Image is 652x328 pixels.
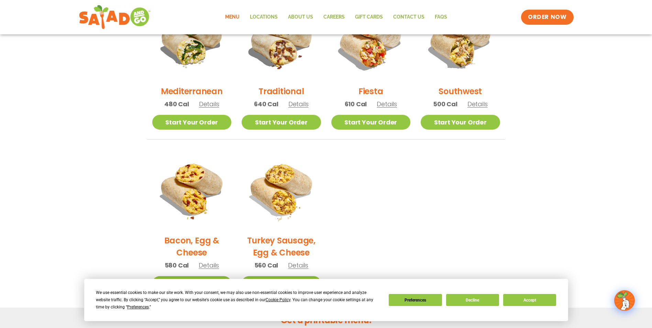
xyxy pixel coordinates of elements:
[152,1,232,80] img: Product photo for Mediterranean Breakfast Burrito
[161,85,223,97] h2: Mediterranean
[345,99,367,109] span: 610 Cal
[266,297,290,302] span: Cookie Policy
[389,294,442,306] button: Preferences
[79,3,151,31] img: new-SAG-logo-768×292
[152,276,232,291] a: Start Your Order
[164,99,189,109] span: 480 Cal
[242,234,321,259] h2: Turkey Sausage, Egg & Cheese
[331,115,411,130] a: Start Your Order
[199,100,219,108] span: Details
[446,294,499,306] button: Decline
[288,100,309,108] span: Details
[199,261,219,270] span: Details
[433,99,457,109] span: 500 Cal
[242,115,321,130] a: Start Your Order
[96,289,380,311] div: We use essential cookies to make our site work. With your consent, we may also use non-essential ...
[331,1,411,80] img: Product photo for Fiesta
[615,291,634,310] img: wpChatIcon
[377,100,397,108] span: Details
[242,150,321,229] img: Product photo for Turkey Sausage, Egg & Cheese
[84,279,568,321] div: Cookie Consent Prompt
[258,85,304,97] h2: Traditional
[245,9,283,25] a: Locations
[430,9,452,25] a: FAQs
[318,9,350,25] a: Careers
[350,9,388,25] a: GIFT CARDS
[283,9,318,25] a: About Us
[467,100,488,108] span: Details
[220,9,245,25] a: Menu
[242,1,321,80] img: Product photo for Traditional
[288,261,308,270] span: Details
[152,115,232,130] a: Start Your Order
[127,305,149,309] span: Preferences
[388,9,430,25] a: Contact Us
[152,150,232,229] img: Product photo for Bacon, Egg & Cheese
[165,261,189,270] span: 580 Cal
[421,115,500,130] a: Start Your Order
[254,99,278,109] span: 640 Cal
[220,9,452,25] nav: Menu
[421,1,500,80] img: Product photo for Southwest
[254,261,278,270] span: 560 Cal
[521,10,573,25] a: ORDER NOW
[152,234,232,259] h2: Bacon, Egg & Cheese
[503,294,556,306] button: Accept
[242,276,321,291] a: Start Your Order
[528,13,566,21] span: ORDER NOW
[358,85,383,97] h2: Fiesta
[439,85,482,97] h2: Southwest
